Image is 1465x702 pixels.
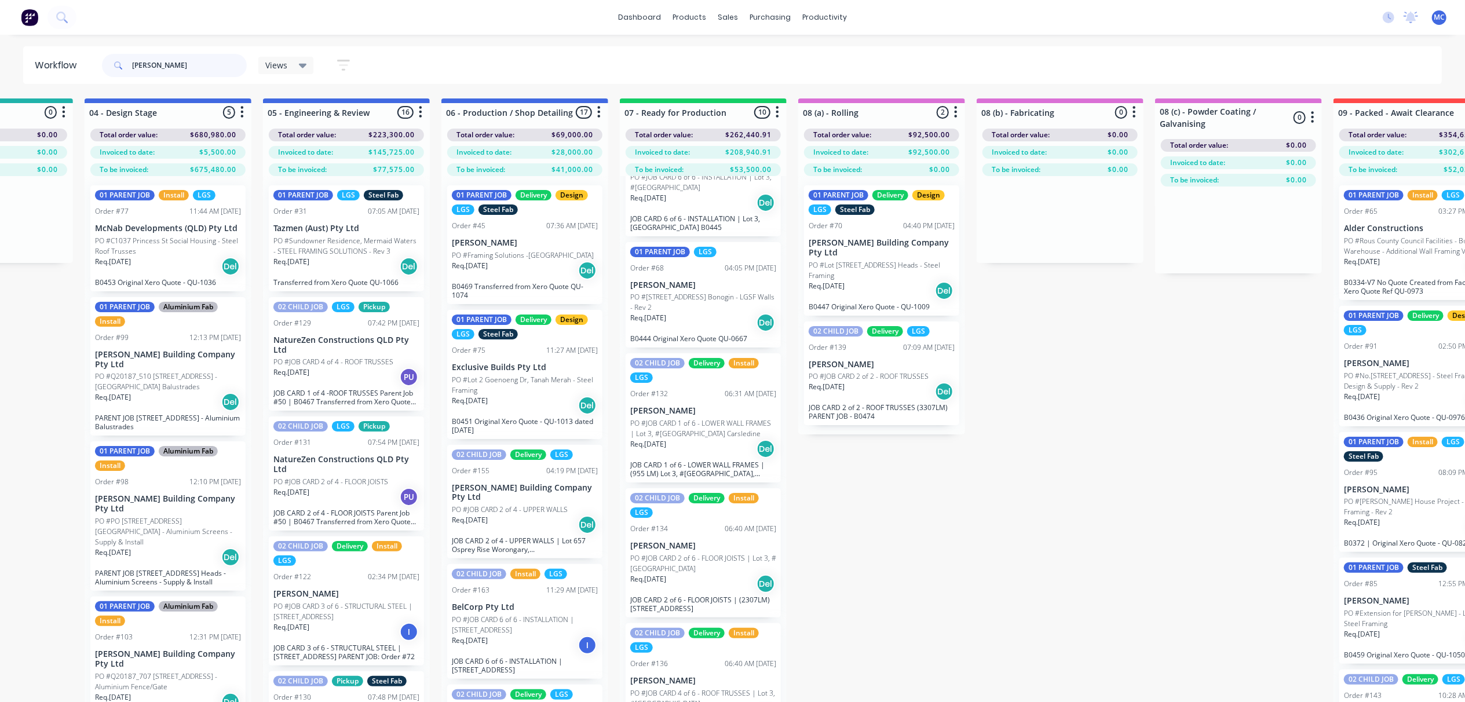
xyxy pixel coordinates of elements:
div: Steel Fab [367,676,407,686]
span: Total order value: [456,130,514,140]
div: 01 PARENT JOB [630,247,690,257]
div: LGS [452,329,474,339]
div: 01 PARENT JOB [1344,562,1404,573]
span: Invoiced to date: [992,147,1047,158]
div: LGS [1442,674,1465,685]
p: PARENT JOB [STREET_ADDRESS] Heads - Aluminium Screens - Supply & Install [95,569,241,586]
p: JOB CARD 2 of 4 - UPPER WALLS | Lot 657 Osprey Rise Worongary, [GEOGRAPHIC_DATA] Original Xero Qu... [452,536,598,554]
div: 01 PARENT JOBDeliveryDesignLGSSteel FabOrder #7511:27 AM [DATE]Exclusive Builds Pty LtdPO #Lot 2 ... [447,310,602,439]
div: Order #70 [809,221,842,231]
p: PO #JOB CARD 3 of 6 - STRUCTURAL STEEL | [STREET_ADDRESS] [273,601,419,622]
div: Pickup [359,302,390,312]
div: 02 CHILD JOBLGSPickupOrder #12907:42 PM [DATE]NatureZen Constructions QLD Pty LtdPO #JOB CARD 4 o... [269,297,424,411]
p: PO #JOB CARD 2 of 4 - FLOOR JOISTS [273,477,388,487]
p: [PERSON_NAME] [630,541,776,551]
div: Del [757,575,775,593]
div: LGS [630,642,653,653]
div: 01 PARENT JOB [95,601,155,612]
div: purchasing [744,9,797,26]
div: Order #129 [273,318,311,328]
div: LGS [809,204,831,215]
div: productivity [797,9,853,26]
p: B0447 Original Xero Quote - QU-1009 [809,302,955,311]
span: $145,725.00 [368,147,415,158]
div: LGS [630,507,653,518]
p: JOB CARD 1 of 4 -ROOF TRUSSES Parent Job #50 | B0467 Transferred from Xero Quote QU-1063 [273,389,419,406]
div: Install [1408,190,1438,200]
div: Order #136 [630,659,668,669]
div: Del [757,193,775,212]
div: LGS [694,247,717,257]
div: LGS [1344,325,1367,335]
div: Del [757,440,775,458]
p: [PERSON_NAME] Building Company Pty Ltd [95,494,241,514]
div: Install [729,358,759,368]
div: 01 PARENT JOB [809,190,868,200]
p: Req. [DATE] [95,547,131,558]
div: Install [95,616,125,626]
div: Order #163 [452,585,489,595]
span: Views [265,59,287,71]
div: Aluminium Fab [159,302,218,312]
p: JOB CARD 6 of 6 - INSTALLATION | Lot 3, [GEOGRAPHIC_DATA] B0445 [630,214,776,232]
div: Install [95,316,125,327]
p: PO #C1037 Princess St Social Housing - Steel Roof Trusses [95,236,241,257]
div: 02 CHILD JOBDeliveryLGSOrder #13907:09 AM [DATE][PERSON_NAME]PO #JOB CARD 2 of 2 - ROOF TRUSSESRe... [804,321,959,426]
span: Invoiced to date: [456,147,512,158]
div: Order #132 [630,389,668,399]
div: 11:29 AM [DATE] [546,585,598,595]
div: Del [578,261,597,280]
div: 02 CHILD JOB [273,676,328,686]
div: Order #31 [273,206,307,217]
span: Invoiced to date: [100,147,155,158]
div: 01 PARENT JOBDeliveryDesignLGSSteel FabOrder #7004:40 PM [DATE][PERSON_NAME] Building Company Pty... [804,185,959,316]
p: PO #JOB CARD 2 of 4 - UPPER WALLS [452,504,568,515]
span: $28,000.00 [551,147,593,158]
div: LGS [545,569,567,579]
div: Delivery [510,689,546,700]
div: Order #143 [1344,690,1382,701]
p: Req. [DATE] [809,382,845,392]
div: 01 PARENT JOB [452,315,512,325]
p: NatureZen Constructions QLD Pty Ltd [273,455,419,474]
p: [PERSON_NAME] Building Company Pty Ltd [809,238,955,258]
div: Order #91 [1344,341,1378,352]
span: Total order value: [1349,130,1406,140]
p: B0451 Original Xero Quote - QU-1013 dated [DATE] [452,417,598,434]
p: PO #JOB CARD 1 of 6 - LOWER WALL FRAMES | Lot 3, #[GEOGRAPHIC_DATA] Carsledine [630,418,776,439]
div: 01 PARENT JOB [1344,310,1404,321]
div: 02 CHILD JOBDeliveryInstallLGSOrder #12202:34 PM [DATE][PERSON_NAME]PO #JOB CARD 3 of 6 - STRUCTU... [269,536,424,666]
div: 01 PARENT JOB [1344,437,1404,447]
p: [PERSON_NAME] Building Company Pty Ltd [95,649,241,669]
div: 04:40 PM [DATE] [903,221,955,231]
p: Req. [DATE] [273,487,309,498]
p: PO #JOB CARD 4 of 4 - ROOF TRUSSES [273,357,393,367]
div: 07:09 AM [DATE] [903,342,955,353]
div: Delivery [689,493,725,503]
div: Order #139 [809,342,846,353]
span: Total order value: [992,130,1050,140]
div: 06:40 AM [DATE] [725,659,776,669]
div: 02 CHILD JOB [452,449,506,460]
div: Order #95 [1344,467,1378,478]
div: Order #65 [1344,206,1378,217]
div: PU [400,488,418,506]
div: Del [221,393,240,411]
div: 01 PARENT JOB [95,190,155,200]
div: 02 CHILD JOB [273,302,328,312]
div: Del [757,313,775,332]
div: 01 PARENT JOB [95,446,155,456]
p: JOB CARD 2 of 4 - FLOOR JOISTS Parent Job #50 | B0467 Transferred from Xero Quote QU-1063 [273,509,419,526]
span: Total order value: [278,130,336,140]
div: Design [556,315,588,325]
span: $0.00 [37,130,58,140]
div: Install [159,190,189,200]
p: PO #JOB CARD 2 of 6 - FLOOR JOISTS | Lot 3, #[GEOGRAPHIC_DATA] [630,553,776,574]
div: 04:05 PM [DATE] [725,263,776,273]
div: 02 CHILD JOBLGSPickupOrder #13107:54 PM [DATE]NatureZen Constructions QLD Pty LtdPO #JOB CARD 2 o... [269,416,424,531]
div: Steel Fab [835,204,875,215]
div: PU [400,368,418,386]
div: Steel Fab [1408,562,1447,573]
p: Req. [DATE] [452,515,488,525]
div: LGS [1442,437,1464,447]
